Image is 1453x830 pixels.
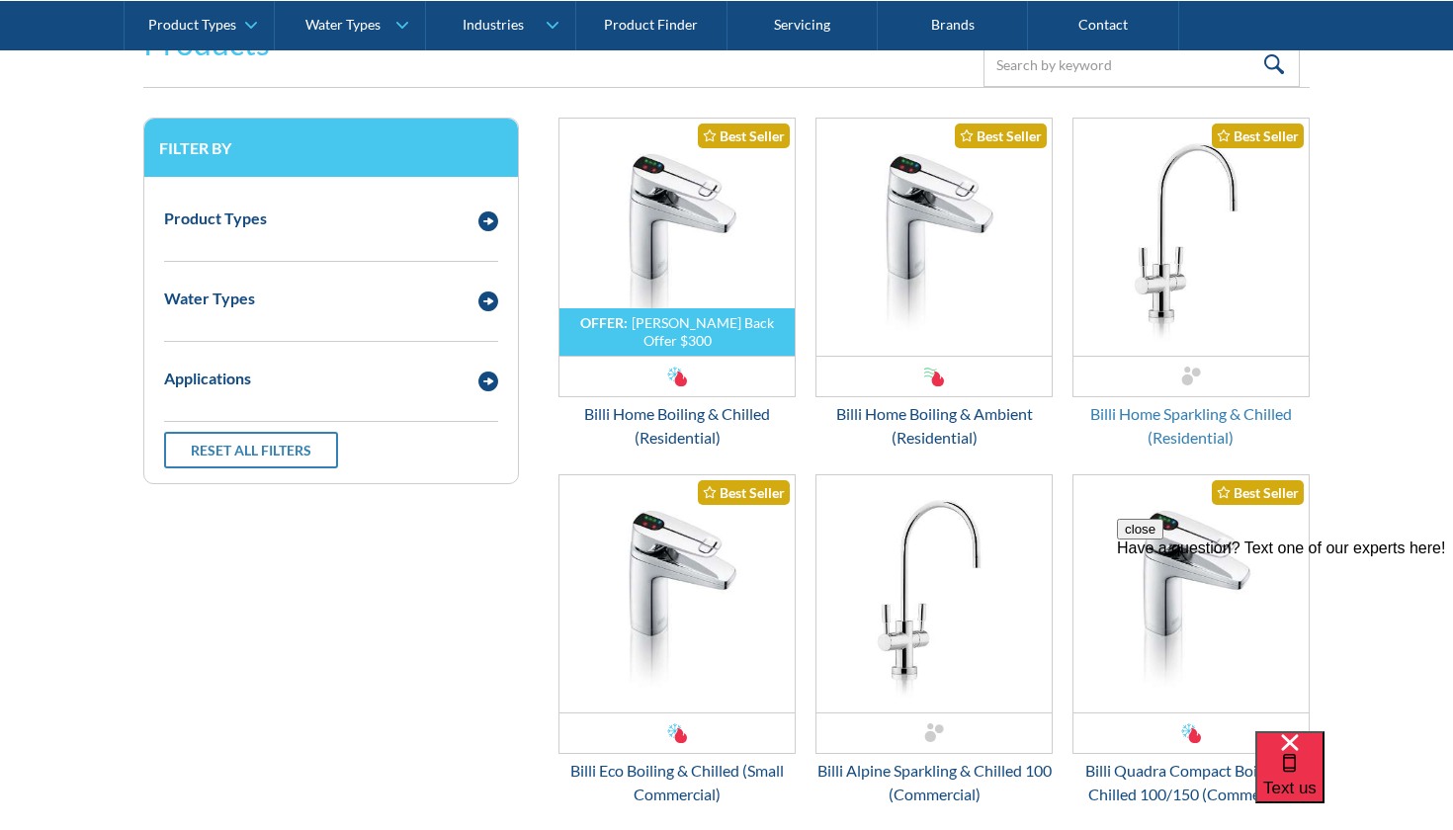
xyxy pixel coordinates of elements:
div: Applications [164,367,251,390]
img: Billi Home Boiling & Chilled (Residential) [559,119,795,356]
div: Best Seller [698,480,790,505]
div: Product Types [164,207,267,230]
a: OFFER:[PERSON_NAME] Back Offer $300Billi Home Boiling & Chilled (Residential)Best SellerBilli Hom... [558,118,796,450]
div: Billi Home Boiling & Chilled (Residential) [558,402,796,450]
img: Billi Eco Boiling & Chilled (Small Commercial) [559,475,795,712]
div: OFFER: [580,314,628,331]
div: Product Types [148,16,236,33]
div: Best Seller [955,124,1047,148]
a: Billi Eco Boiling & Chilled (Small Commercial)Best SellerBilli Eco Boiling & Chilled (Small Comme... [558,474,796,806]
a: Billi Alpine Sparkling & Chilled 100 (Commercial)Billi Alpine Sparkling & Chilled 100 (Commercial) [815,474,1053,806]
div: Best Seller [698,124,790,148]
div: Billi Alpine Sparkling & Chilled 100 (Commercial) [815,759,1053,806]
iframe: podium webchat widget bubble [1255,731,1453,830]
input: Search by keyword [983,42,1300,87]
img: Billi Home Sparkling & Chilled (Residential) [1073,119,1309,356]
a: Billi Home Sparkling & Chilled (Residential)Best SellerBilli Home Sparkling & Chilled (Residential) [1072,118,1310,450]
div: Billi Quadra Compact Boiling & Chilled 100/150 (Commercial) [1072,759,1310,806]
iframe: podium webchat widget prompt [1117,519,1453,756]
div: Billi Eco Boiling & Chilled (Small Commercial) [558,759,796,806]
div: Billi Home Sparkling & Chilled (Residential) [1072,402,1310,450]
div: Water Types [164,287,255,310]
div: Best Seller [1212,124,1304,148]
h3: Filter by [159,138,503,157]
div: [PERSON_NAME] Back Offer $300 [632,314,774,349]
div: Billi Home Boiling & Ambient (Residential) [815,402,1053,450]
div: Best Seller [1212,480,1304,505]
img: Billi Quadra Compact Boiling & Chilled 100/150 (Commercial) [1073,475,1309,712]
a: Billi Quadra Compact Boiling & Chilled 100/150 (Commercial)Best SellerBilli Quadra Compact Boilin... [1072,474,1310,806]
div: Water Types [305,16,381,33]
img: Billi Home Boiling & Ambient (Residential) [816,119,1052,356]
div: Industries [463,16,524,33]
a: Reset all filters [164,432,338,468]
a: Billi Home Boiling & Ambient (Residential)Best SellerBilli Home Boiling & Ambient (Residential) [815,118,1053,450]
img: Billi Alpine Sparkling & Chilled 100 (Commercial) [816,475,1052,712]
